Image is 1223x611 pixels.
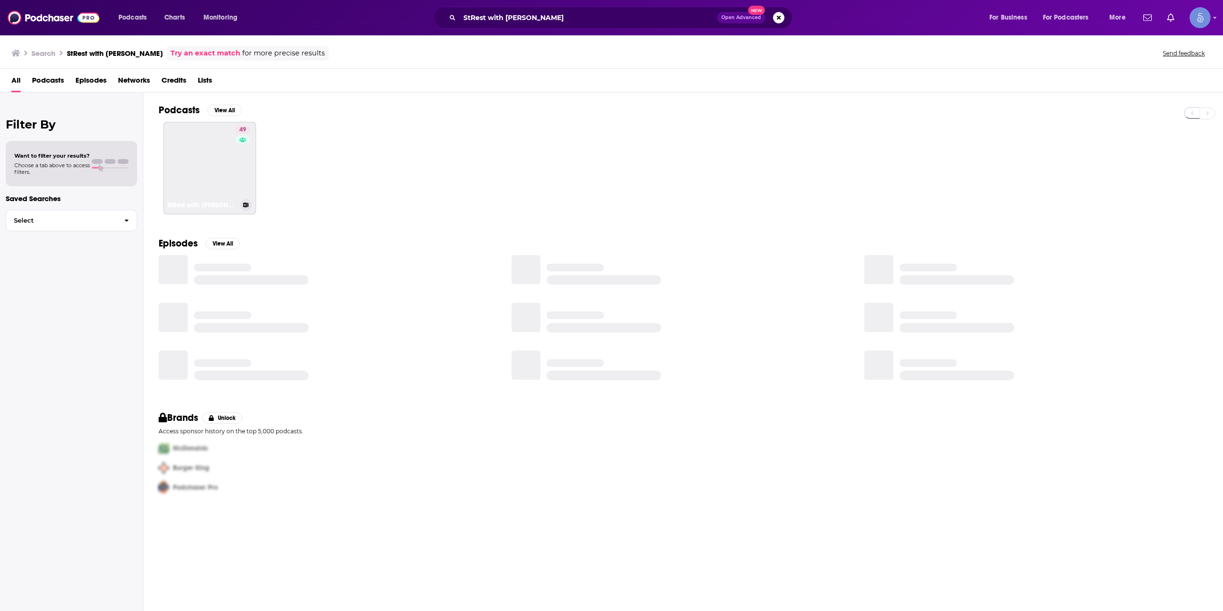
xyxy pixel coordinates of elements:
[32,73,64,92] a: Podcasts
[989,11,1027,24] span: For Business
[236,126,250,133] a: 49
[159,412,198,424] h2: Brands
[1190,7,1211,28] span: Logged in as Spiral5-G1
[6,210,137,231] button: Select
[173,444,208,452] span: McDonalds
[442,7,802,29] div: Search podcasts, credits, & more...
[1043,11,1089,24] span: For Podcasters
[11,73,21,92] a: All
[983,10,1039,25] button: open menu
[1163,10,1178,26] a: Show notifications dropdown
[207,105,242,116] button: View All
[1190,7,1211,28] button: Show profile menu
[155,458,173,478] img: Second Pro Logo
[118,73,150,92] a: Networks
[159,237,240,249] a: EpisodesView All
[239,125,246,135] span: 49
[1139,10,1156,26] a: Show notifications dropdown
[159,237,198,249] h2: Episodes
[159,104,242,116] a: PodcastsView All
[1160,49,1208,57] button: Send feedback
[242,48,325,59] span: for more precise results
[460,10,717,25] input: Search podcasts, credits, & more...
[197,10,250,25] button: open menu
[6,194,137,203] p: Saved Searches
[173,483,218,492] span: Podchaser Pro
[161,73,186,92] a: Credits
[14,162,90,175] span: Choose a tab above to access filters.
[158,10,191,25] a: Charts
[1109,11,1126,24] span: More
[202,412,243,424] button: Unlock
[118,11,147,24] span: Podcasts
[721,15,761,20] span: Open Advanced
[14,152,90,159] span: Want to filter your results?
[163,122,256,214] a: 49StRest with [PERSON_NAME]
[748,6,765,15] span: New
[164,11,185,24] span: Charts
[198,73,212,92] a: Lists
[8,9,99,27] img: Podchaser - Follow, Share and Rate Podcasts
[1190,7,1211,28] img: User Profile
[173,464,209,472] span: Burger King
[75,73,107,92] a: Episodes
[112,10,159,25] button: open menu
[159,428,1208,435] p: Access sponsor history on the top 5,000 podcasts.
[205,238,240,249] button: View All
[6,118,137,131] h2: Filter By
[717,12,765,23] button: Open AdvancedNew
[6,217,117,224] span: Select
[167,201,236,209] h3: StRest with [PERSON_NAME]
[155,478,173,497] img: Third Pro Logo
[171,48,240,59] a: Try an exact match
[1037,10,1103,25] button: open menu
[32,49,55,58] h3: Search
[159,104,200,116] h2: Podcasts
[1103,10,1137,25] button: open menu
[67,49,163,58] h3: StRest with [PERSON_NAME]
[155,439,173,458] img: First Pro Logo
[204,11,237,24] span: Monitoring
